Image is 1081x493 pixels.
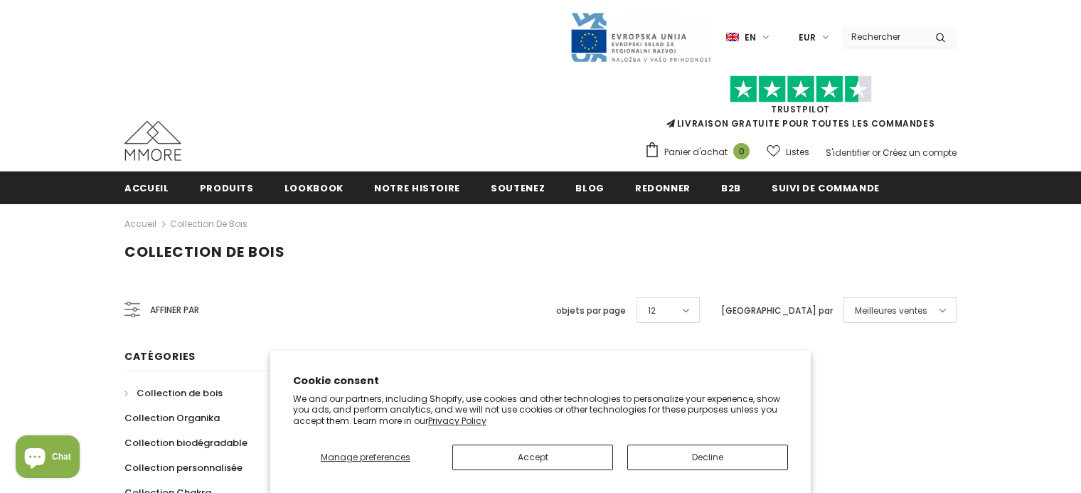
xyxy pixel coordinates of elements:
span: Catégories [124,349,196,364]
a: Blog [575,171,605,203]
a: Collection de bois [170,218,247,230]
span: Lookbook [284,181,344,195]
span: Manage preferences [321,451,410,463]
span: Panier d'achat [664,145,728,159]
span: Meilleures ventes [855,304,927,318]
span: LIVRAISON GRATUITE POUR TOUTES LES COMMANDES [644,82,957,129]
span: Redonner [635,181,691,195]
span: 12 [648,304,656,318]
a: Privacy Policy [428,415,486,427]
a: Listes [767,139,809,164]
label: [GEOGRAPHIC_DATA] par [721,304,833,318]
span: Affiner par [150,302,199,318]
span: or [872,147,880,159]
a: soutenez [491,171,545,203]
a: Javni Razpis [570,31,712,43]
a: Collection de bois [124,381,223,405]
button: Decline [627,445,788,470]
inbox-online-store-chat: Shopify online store chat [11,435,84,482]
a: B2B [721,171,741,203]
span: Collection personnalisée [124,461,243,475]
a: Accueil [124,171,169,203]
span: Listes [786,145,809,159]
a: Suivi de commande [772,171,880,203]
img: Faites confiance aux étoiles pilotes [730,75,872,103]
p: We and our partners, including Shopify, use cookies and other technologies to personalize your ex... [293,393,788,427]
label: objets par page [556,304,626,318]
a: Accueil [124,216,156,233]
img: Cas MMORE [124,121,181,161]
span: Produits [200,181,254,195]
a: Panier d'achat 0 [644,142,757,163]
span: B2B [721,181,741,195]
span: 0 [733,143,750,159]
a: Collection personnalisée [124,455,243,480]
a: Produits [200,171,254,203]
button: Manage preferences [293,445,438,470]
input: Search Site [843,26,925,47]
span: Accueil [124,181,169,195]
span: en [745,31,756,45]
a: Collection biodégradable [124,430,247,455]
span: Notre histoire [374,181,460,195]
img: i-lang-1.png [726,31,739,43]
span: EUR [799,31,816,45]
button: Accept [452,445,613,470]
span: Collection de bois [137,386,223,400]
span: Collection de bois [124,242,285,262]
a: Collection Organika [124,405,220,430]
a: Lookbook [284,171,344,203]
a: Créez un compte [883,147,957,159]
a: Notre histoire [374,171,460,203]
a: Redonner [635,171,691,203]
a: S'identifier [826,147,870,159]
span: Collection Organika [124,411,220,425]
span: Suivi de commande [772,181,880,195]
h2: Cookie consent [293,373,788,388]
img: Javni Razpis [570,11,712,63]
a: TrustPilot [771,103,830,115]
span: soutenez [491,181,545,195]
span: Blog [575,181,605,195]
span: Collection biodégradable [124,436,247,450]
